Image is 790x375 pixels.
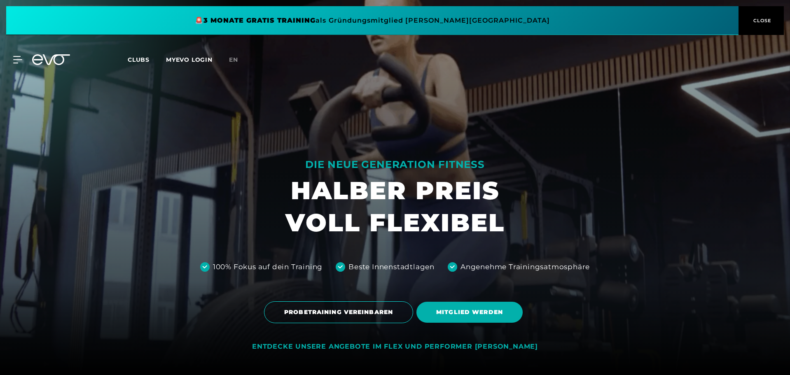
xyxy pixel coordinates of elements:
div: Angenehme Trainingsatmosphäre [460,262,590,273]
div: 100% Fokus auf dein Training [213,262,323,273]
span: CLOSE [751,17,771,24]
a: MITGLIED WERDEN [416,296,526,329]
div: ENTDECKE UNSERE ANGEBOTE IM FLEX UND PERFORMER [PERSON_NAME] [252,342,538,351]
h1: HALBER PREIS VOLL FLEXIBEL [285,175,505,239]
span: MITGLIED WERDEN [436,308,503,317]
a: Clubs [128,56,166,63]
div: Beste Innenstadtlagen [348,262,435,273]
span: PROBETRAINING VEREINBAREN [284,308,393,317]
a: PROBETRAINING VEREINBAREN [264,295,416,329]
span: Clubs [128,56,150,63]
button: CLOSE [739,6,784,35]
a: MYEVO LOGIN [166,56,213,63]
span: en [229,56,238,63]
div: DIE NEUE GENERATION FITNESS [285,158,505,171]
a: en [229,55,248,65]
